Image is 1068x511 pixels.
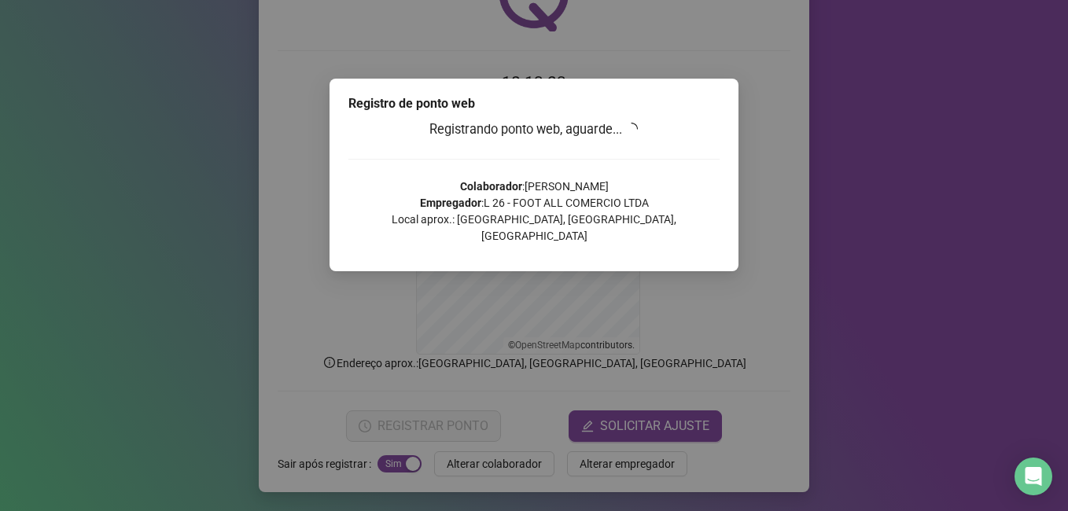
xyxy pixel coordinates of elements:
strong: Colaborador [460,180,522,193]
strong: Empregador [420,197,481,209]
p: : [PERSON_NAME] : L 26 - FOOT ALL COMERCIO LTDA Local aprox.: [GEOGRAPHIC_DATA], [GEOGRAPHIC_DATA... [348,178,720,244]
h3: Registrando ponto web, aguarde... [348,119,720,140]
span: loading [623,120,640,138]
div: Open Intercom Messenger [1015,458,1052,495]
div: Registro de ponto web [348,94,720,113]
